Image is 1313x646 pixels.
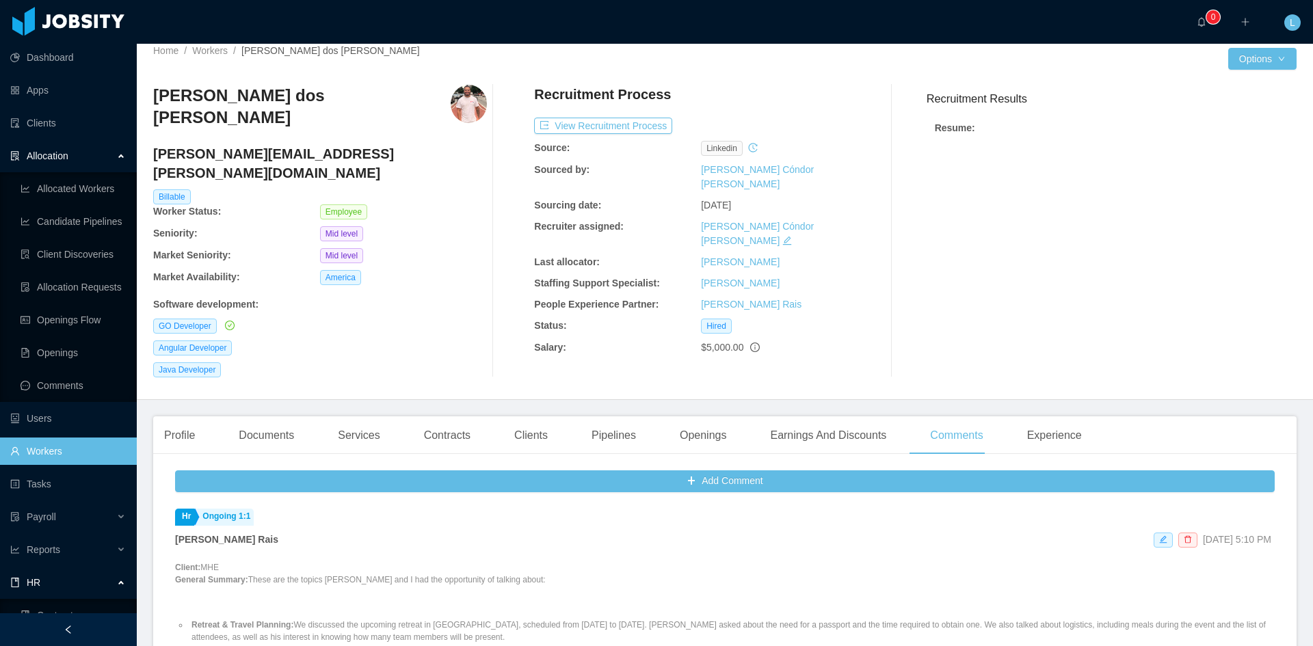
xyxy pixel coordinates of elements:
[534,278,660,288] b: Staffing Support Specialist:
[503,416,559,455] div: Clients
[1290,14,1295,31] span: L
[534,342,566,353] b: Salary:
[27,511,56,522] span: Payroll
[10,512,20,522] i: icon: file-protect
[701,164,814,189] a: [PERSON_NAME] Cóndor [PERSON_NAME]
[228,416,305,455] div: Documents
[153,319,217,334] span: GO Developer
[701,221,814,246] a: [PERSON_NAME] Cóndor [PERSON_NAME]
[21,306,126,334] a: icon: idcardOpenings Flow
[748,143,758,152] i: icon: history
[451,85,487,123] img: 84db720f-c695-4829-bed4-d6f0ec97705c_67b4f24a44478-400w.png
[919,416,994,455] div: Comments
[534,320,566,331] b: Status:
[1159,535,1167,543] i: icon: edit
[189,619,1275,643] li: We discussed the upcoming retreat in [GEOGRAPHIC_DATA], scheduled from [DATE] to [DATE]. [PERSON_...
[184,45,187,56] span: /
[153,362,221,377] span: Java Developer
[701,299,801,310] a: [PERSON_NAME] Rais
[10,545,20,554] i: icon: line-chart
[21,208,126,235] a: icon: line-chartCandidate Pipelines
[222,320,235,331] a: icon: check-circle
[1184,535,1192,543] i: icon: delete
[701,256,780,267] a: [PERSON_NAME]
[175,534,278,545] strong: [PERSON_NAME] Rais
[10,470,126,498] a: icon: profileTasks
[320,226,363,241] span: Mid level
[153,250,231,260] b: Market Seniority:
[701,278,780,288] a: [PERSON_NAME]
[21,273,126,301] a: icon: file-doneAllocation Requests
[153,45,178,56] a: Home
[21,241,126,268] a: icon: file-searchClient Discoveries
[153,416,206,455] div: Profile
[175,563,200,572] strong: Client:
[1206,10,1220,24] sup: 0
[1016,416,1093,455] div: Experience
[153,340,232,355] span: Angular Developer
[320,248,363,263] span: Mid level
[1228,48,1297,70] button: Optionsicon: down
[27,150,68,161] span: Allocation
[534,221,624,232] b: Recruiter assigned:
[225,321,235,330] i: icon: check-circle
[153,299,258,310] b: Software development :
[413,416,481,455] div: Contracts
[175,575,248,584] strong: General Summary:
[320,270,361,285] span: America
[10,151,20,161] i: icon: solution
[1241,17,1250,27] i: icon: plus
[701,342,743,353] span: $5,000.00
[701,319,732,334] span: Hired
[10,109,126,137] a: icon: auditClients
[233,45,236,56] span: /
[534,256,600,267] b: Last allocator:
[153,85,451,129] h3: [PERSON_NAME] dos [PERSON_NAME]
[153,189,191,204] span: Billable
[27,577,40,588] span: HR
[21,372,126,399] a: icon: messageComments
[534,118,672,134] button: icon: exportView Recruitment Process
[27,544,60,555] span: Reports
[534,164,589,175] b: Sourced by:
[21,339,126,366] a: icon: file-textOpenings
[701,200,731,211] span: [DATE]
[750,342,760,352] span: info-circle
[534,200,601,211] b: Sourcing date:
[175,561,1275,586] p: MHE These are the topics [PERSON_NAME] and I had the opportunity of talking about:
[175,509,194,526] a: Hr
[10,77,126,104] a: icon: appstoreApps
[196,509,254,526] a: Ongoing 1:1
[10,438,126,465] a: icon: userWorkers
[10,44,126,71] a: icon: pie-chartDashboard
[782,236,792,245] i: icon: edit
[153,228,198,239] b: Seniority:
[1197,17,1206,27] i: icon: bell
[175,470,1275,492] button: icon: plusAdd Comment
[701,141,743,156] span: linkedin
[534,85,671,104] h4: Recruitment Process
[327,416,390,455] div: Services
[192,45,228,56] a: Workers
[21,602,126,629] a: icon: bookContracts
[153,271,240,282] b: Market Availability:
[153,144,487,183] h4: [PERSON_NAME][EMAIL_ADDRESS][PERSON_NAME][DOMAIN_NAME]
[534,120,672,131] a: icon: exportView Recruitment Process
[10,405,126,432] a: icon: robotUsers
[191,620,293,630] strong: Retreat & Travel Planning:
[10,578,20,587] i: icon: book
[21,175,126,202] a: icon: line-chartAllocated Workers
[581,416,647,455] div: Pipelines
[927,90,1297,107] h3: Recruitment Results
[241,45,420,56] span: [PERSON_NAME] dos [PERSON_NAME]
[320,204,367,219] span: Employee
[759,416,897,455] div: Earnings And Discounts
[534,299,659,310] b: People Experience Partner:
[1203,534,1271,545] span: [DATE] 5:10 PM
[669,416,738,455] div: Openings
[935,122,975,133] strong: Resume :
[534,142,570,153] b: Source:
[153,206,221,217] b: Worker Status:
